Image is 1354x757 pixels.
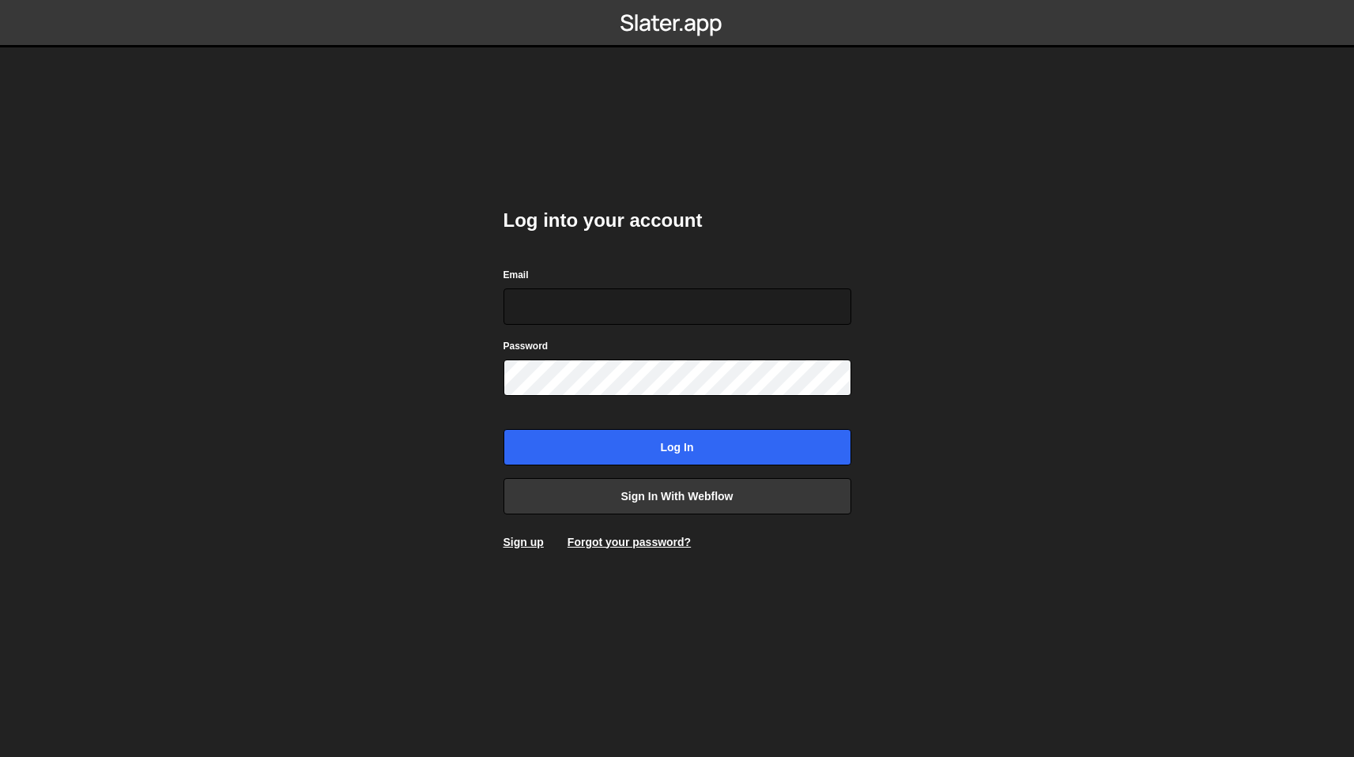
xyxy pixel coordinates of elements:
[504,429,851,465] input: Log in
[504,536,544,548] a: Sign up
[504,208,851,233] h2: Log into your account
[504,267,529,283] label: Email
[504,338,549,354] label: Password
[504,478,851,514] a: Sign in with Webflow
[568,536,691,548] a: Forgot your password?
